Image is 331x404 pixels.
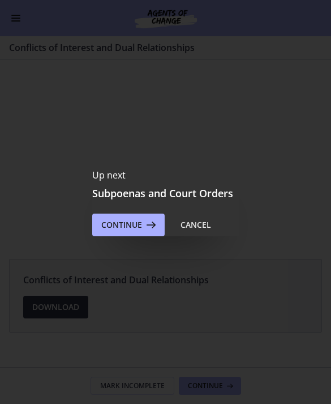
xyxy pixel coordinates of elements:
[101,218,142,232] span: Continue
[92,168,239,182] p: Up next
[92,186,239,200] h3: Subpoenas and Court Orders
[171,214,220,236] button: Cancel
[180,218,211,232] div: Cancel
[92,214,165,236] button: Continue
